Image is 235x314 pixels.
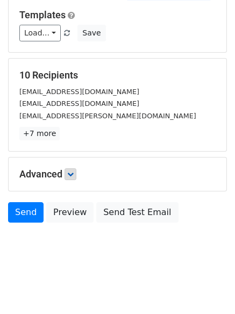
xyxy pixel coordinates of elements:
[19,127,60,140] a: +7 more
[19,112,196,120] small: [EMAIL_ADDRESS][PERSON_NAME][DOMAIN_NAME]
[19,99,139,108] small: [EMAIL_ADDRESS][DOMAIN_NAME]
[19,9,66,20] a: Templates
[181,262,235,314] iframe: Chat Widget
[19,88,139,96] small: [EMAIL_ADDRESS][DOMAIN_NAME]
[19,25,61,41] a: Load...
[19,168,216,180] h5: Advanced
[96,202,178,223] a: Send Test Email
[46,202,94,223] a: Preview
[8,202,44,223] a: Send
[77,25,105,41] button: Save
[19,69,216,81] h5: 10 Recipients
